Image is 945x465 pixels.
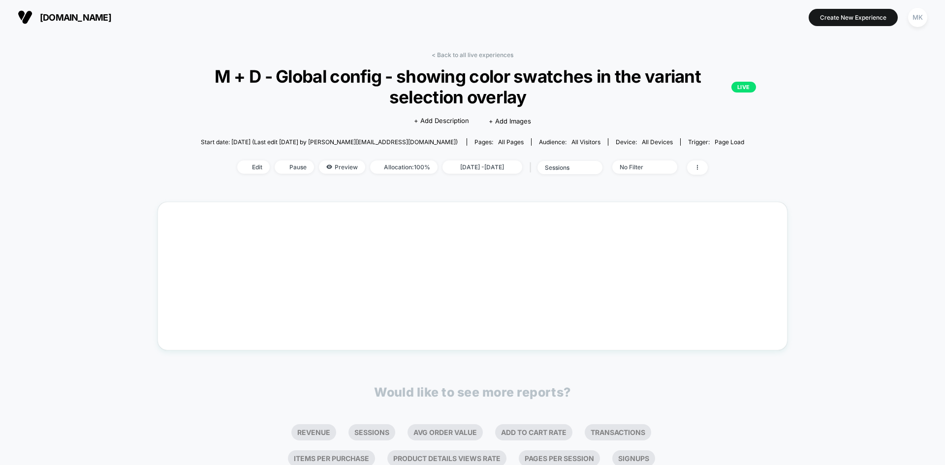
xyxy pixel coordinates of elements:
[374,385,571,400] p: Would like to see more reports?
[585,424,651,440] li: Transactions
[18,10,32,25] img: Visually logo
[608,138,680,146] span: Device:
[442,160,522,174] span: [DATE] - [DATE]
[731,82,756,93] p: LIVE
[474,138,524,146] div: Pages:
[414,116,469,126] span: + Add Description
[201,138,458,146] span: Start date: [DATE] (Last edit [DATE] by [PERSON_NAME][EMAIL_ADDRESS][DOMAIN_NAME])
[715,138,744,146] span: Page Load
[237,160,270,174] span: Edit
[291,424,336,440] li: Revenue
[809,9,898,26] button: Create New Experience
[905,7,930,28] button: MK
[688,138,744,146] div: Trigger:
[189,66,756,107] span: M + D - Global config - showing color swatches in the variant selection overlay
[545,164,584,171] div: sessions
[15,9,114,25] button: [DOMAIN_NAME]
[40,12,111,23] span: [DOMAIN_NAME]
[408,424,483,440] li: Avg Order Value
[498,138,524,146] span: all pages
[432,51,513,59] a: < Back to all live experiences
[489,117,531,125] span: + Add Images
[620,163,659,171] div: No Filter
[642,138,673,146] span: all devices
[908,8,927,27] div: MK
[348,424,395,440] li: Sessions
[275,160,314,174] span: Pause
[319,160,365,174] span: Preview
[571,138,600,146] span: All Visitors
[527,160,537,175] span: |
[370,160,438,174] span: Allocation: 100%
[495,424,572,440] li: Add To Cart Rate
[539,138,600,146] div: Audience:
